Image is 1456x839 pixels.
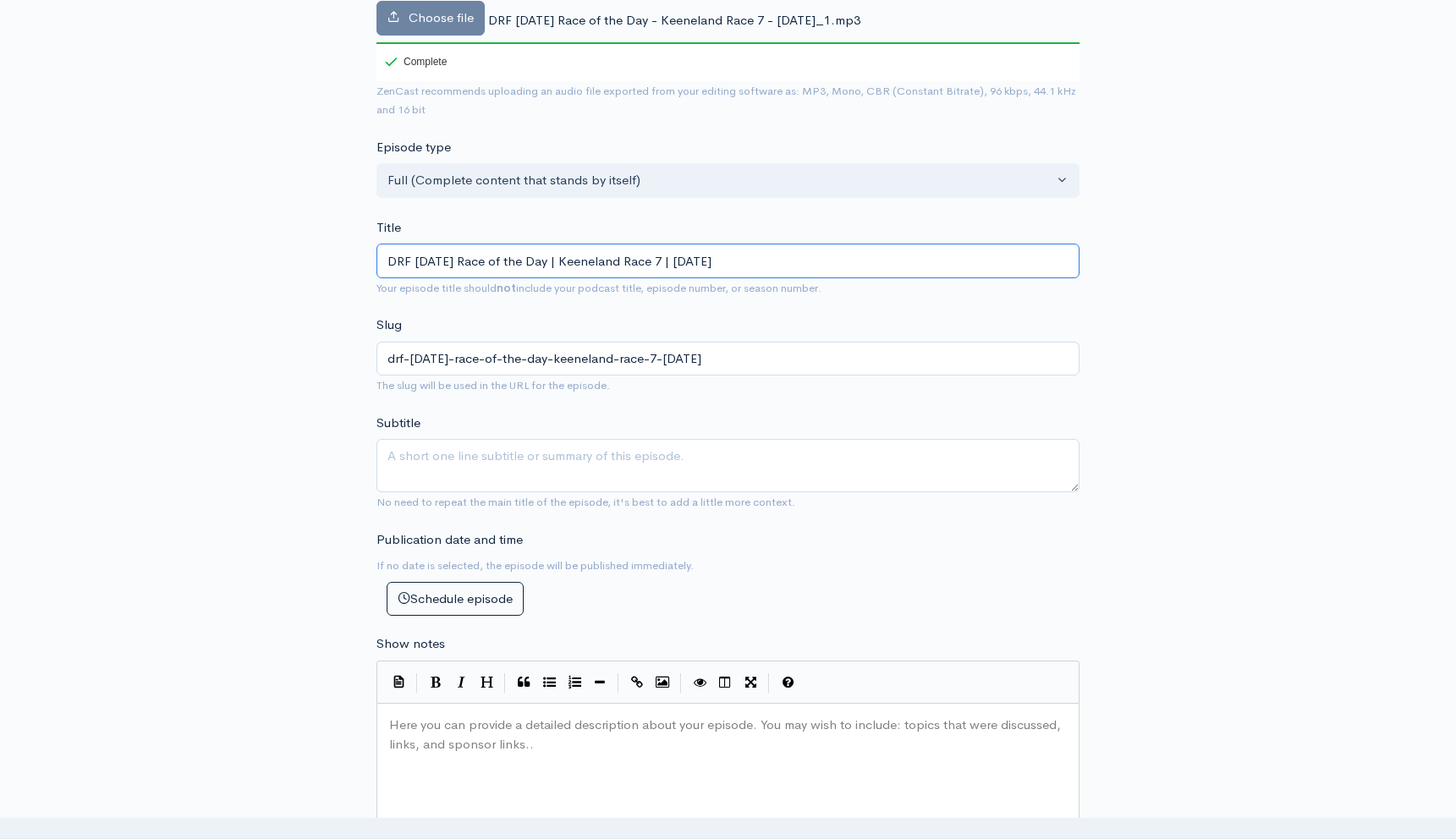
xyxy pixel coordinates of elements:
[768,673,770,693] i: |
[387,171,1053,190] div: Full (Complete content that stands by itself)
[376,495,795,509] small: No need to repeat the main title of the episode, it's best to add a little more context.
[385,57,447,67] div: Complete
[624,670,650,695] button: Create Link
[376,378,610,392] small: The slug will be used in the URL for the episode.
[423,670,448,695] button: Bold
[680,673,682,693] i: |
[376,342,1080,376] input: title-of-episode
[488,12,860,28] span: DRF [DATE] Race of the Day - Keeneland Race 7 - [DATE]_1.mp3
[387,582,524,617] button: Schedule episode
[376,315,402,335] label: Slug
[474,670,499,695] button: Heading
[376,42,450,81] div: Complete
[376,244,1080,278] input: What is the episode's title?
[562,670,587,695] button: Numbered List
[376,281,821,295] small: Your episode title should include your podcast title, episode number, or season number.
[376,163,1080,198] button: Full (Complete content that stands by itself)
[504,673,506,693] i: |
[376,530,523,550] label: Publication date and time
[376,558,694,573] small: If no date is selected, the episode will be published immediately.
[376,42,1080,44] div: 100%
[409,9,474,25] span: Choose file
[618,673,619,693] i: |
[386,669,411,694] button: Insert Show Notes Template
[650,670,675,695] button: Insert Image
[587,670,613,695] button: Insert Horizontal Line
[448,670,474,695] button: Italic
[376,634,445,654] label: Show notes
[497,281,516,295] strong: not
[738,670,763,695] button: Toggle Fullscreen
[775,670,800,695] button: Markdown Guide
[376,414,420,433] label: Subtitle
[511,670,536,695] button: Quote
[687,670,712,695] button: Toggle Preview
[712,670,738,695] button: Toggle Side by Side
[376,218,401,238] label: Title
[536,670,562,695] button: Generic List
[376,138,451,157] label: Episode type
[376,84,1076,118] small: ZenCast recommends uploading an audio file exported from your editing software as: MP3, Mono, CBR...
[416,673,418,693] i: |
